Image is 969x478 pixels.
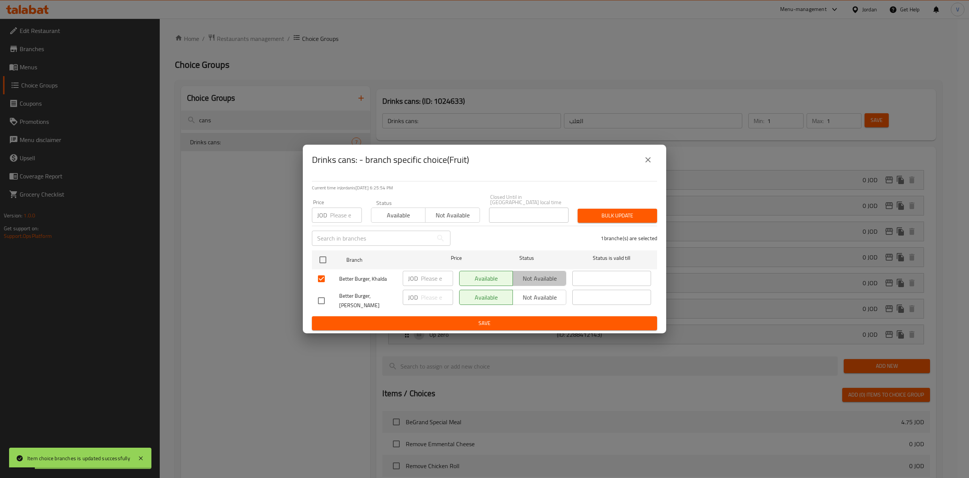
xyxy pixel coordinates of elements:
[408,274,418,283] p: JOD
[584,211,651,220] span: Bulk update
[27,454,130,462] div: Item choice branches is updated successfully
[459,271,513,286] button: Available
[339,291,397,310] span: Better Burger, [PERSON_NAME]
[312,231,433,246] input: Search in branches
[431,253,481,263] span: Price
[374,210,422,221] span: Available
[463,273,510,284] span: Available
[421,290,453,305] input: Please enter price
[421,271,453,286] input: Please enter price
[572,253,651,263] span: Status is valid till
[408,293,418,302] p: JOD
[601,234,657,242] p: 1 branche(s) are selected
[428,210,477,221] span: Not available
[516,273,563,284] span: Not available
[312,184,657,191] p: Current time in Jordan is [DATE] 6:25:54 PM
[371,208,425,223] button: Available
[312,154,469,166] h2: Drinks cans: - branch specific choice(Fruit)
[425,208,480,223] button: Not available
[318,319,651,328] span: Save
[578,209,657,223] button: Bulk update
[339,274,397,284] span: Better Burger, Khalda
[513,271,566,286] button: Not available
[346,255,425,265] span: Branch
[330,208,362,223] input: Please enter price
[312,316,657,330] button: Save
[639,151,657,169] button: close
[317,211,327,220] p: JOD
[488,253,566,263] span: Status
